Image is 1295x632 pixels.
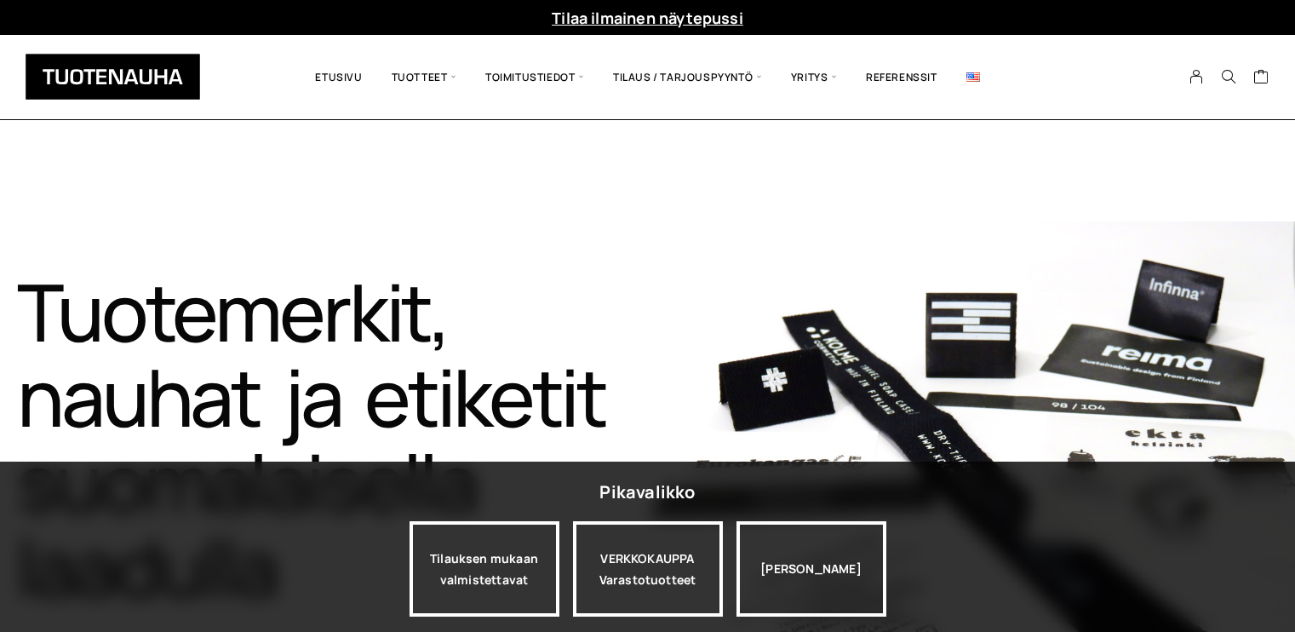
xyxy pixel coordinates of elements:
[410,521,559,617] a: Tilauksen mukaan valmistettavat
[966,72,980,82] img: English
[471,48,599,106] span: Toimitustiedot
[851,48,952,106] a: Referenssit
[573,521,723,617] a: VERKKOKAUPPAVarastotuotteet
[573,521,723,617] div: VERKKOKAUPPA Varastotuotteet
[1212,69,1245,84] button: Search
[301,48,376,106] a: Etusivu
[1253,68,1269,89] a: Cart
[552,8,743,28] a: Tilaa ilmainen näytepussi
[1180,69,1213,84] a: My Account
[776,48,851,106] span: Yritys
[377,48,471,106] span: Tuotteet
[17,269,648,610] h1: Tuotemerkit, nauhat ja etiketit suomalaisella laadulla​
[599,48,776,106] span: Tilaus / Tarjouspyyntö
[736,521,886,617] div: [PERSON_NAME]
[26,54,200,100] img: Tuotenauha Oy
[599,477,695,508] div: Pikavalikko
